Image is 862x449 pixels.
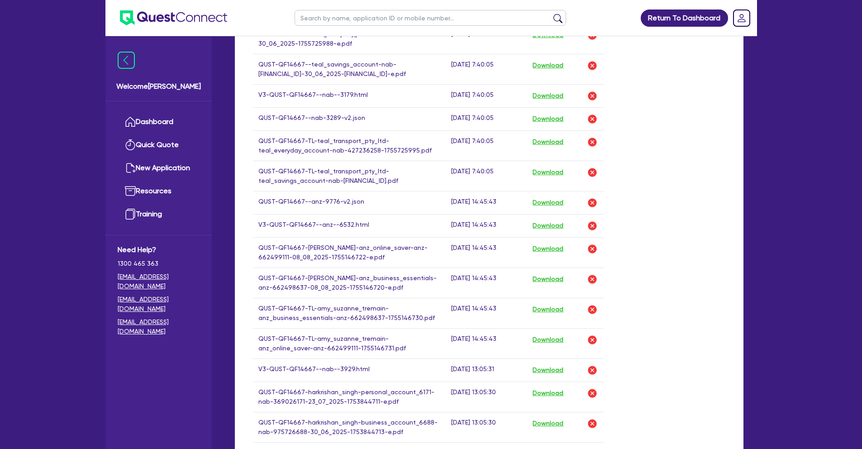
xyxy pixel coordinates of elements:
[532,334,564,346] button: Download
[446,161,527,191] td: [DATE] 7:40:05
[118,317,200,336] a: [EMAIL_ADDRESS][DOMAIN_NAME]
[446,358,527,382] td: [DATE] 13:05:31
[253,298,446,328] td: QUST-QF14667-TL-amy_suzanne_tremain-anz_business_essentials-anz-662498637-1755146730.pdf
[532,220,564,232] button: Download
[532,273,564,285] button: Download
[446,237,527,267] td: [DATE] 14:45:43
[587,418,598,429] img: delete-icon
[446,298,527,328] td: [DATE] 14:45:43
[446,267,527,298] td: [DATE] 14:45:43
[446,328,527,358] td: [DATE] 14:45:43
[253,130,446,161] td: QUST-QF14667-TL-teal_transport_pty_ltd-teal_everyday_account-nab-427236258-1755725995.pdf
[446,130,527,161] td: [DATE] 7:40:05
[253,214,446,237] td: V3-QUST-QF14667--anz--6532.html
[587,60,598,71] img: delete-icon
[587,274,598,285] img: delete-icon
[253,161,446,191] td: QUST-QF14667-TL-teal_transport_pty_ltd-teal_savings_account-nab-[FINANCIAL_ID].pdf
[253,358,446,382] td: V3-QUST-QF14667--nab--3929.html
[125,139,136,150] img: quick-quote
[116,81,201,92] span: Welcome [PERSON_NAME]
[125,186,136,196] img: resources
[118,52,135,69] img: icon-menu-close
[587,244,598,254] img: delete-icon
[118,272,200,291] a: [EMAIL_ADDRESS][DOMAIN_NAME]
[120,10,227,25] img: quest-connect-logo-blue
[532,387,564,399] button: Download
[730,6,753,30] a: Dropdown toggle
[118,295,200,314] a: [EMAIL_ADDRESS][DOMAIN_NAME]
[587,167,598,178] img: delete-icon
[532,136,564,148] button: Download
[532,418,564,430] button: Download
[446,191,527,214] td: [DATE] 14:45:43
[253,107,446,130] td: QUST-QF14667--nab-3289-v2.json
[446,84,527,107] td: [DATE] 7:40:05
[446,107,527,130] td: [DATE] 7:40:05
[532,167,564,178] button: Download
[532,304,564,315] button: Download
[253,412,446,442] td: QUST-QF14667-harkrishan_singh-business_account_6688-nab-975726688-30_06_2025-1753844713-e.pdf
[446,24,527,54] td: [DATE] 7:40:05
[532,197,564,209] button: Download
[446,382,527,412] td: [DATE] 13:05:30
[253,382,446,412] td: QUST-QF14667-harkrishan_singh-personal_account_6171-nab-369026171-23_07_2025-1753844711-e.pdf
[446,214,527,237] td: [DATE] 14:45:43
[125,162,136,173] img: new-application
[253,54,446,84] td: QUST-QF14667--teal_savings_account-nab-[FINANCIAL_ID]-30_06_2025-[FINANCIAL_ID]-e.pdf
[587,91,598,101] img: delete-icon
[446,412,527,442] td: [DATE] 13:05:30
[532,113,564,125] button: Download
[532,364,564,376] button: Download
[118,134,200,157] a: Quick Quote
[532,243,564,255] button: Download
[118,157,200,180] a: New Application
[532,90,564,102] button: Download
[587,334,598,345] img: delete-icon
[118,203,200,226] a: Training
[118,244,200,255] span: Need Help?
[587,304,598,315] img: delete-icon
[253,191,446,214] td: QUST-QF14667--anz-9776-v2.json
[253,84,446,107] td: V3-QUST-QF14667--nab--3179.html
[587,220,598,231] img: delete-icon
[587,137,598,148] img: delete-icon
[125,209,136,220] img: training
[253,24,446,54] td: QUST-QF14667--teal_everyday_account-nab-427236258-30_06_2025-1755725988-e.pdf
[587,197,598,208] img: delete-icon
[587,388,598,399] img: delete-icon
[587,114,598,124] img: delete-icon
[118,110,200,134] a: Dashboard
[118,180,200,203] a: Resources
[253,237,446,267] td: QUST-QF14667-[PERSON_NAME]-anz_online_saver-anz-662499111-08_08_2025-1755146722-e.pdf
[641,10,728,27] a: Return To Dashboard
[295,10,566,26] input: Search by name, application ID or mobile number...
[253,328,446,358] td: QUST-QF14667-TL-amy_suzanne_tremain-anz_online_saver-anz-662499111-1755146731.pdf
[532,60,564,72] button: Download
[253,267,446,298] td: QUST-QF14667-[PERSON_NAME]-anz_business_essentials-anz-662498637-08_08_2025-1755146720-e.pdf
[118,259,200,268] span: 1300 465 363
[446,54,527,84] td: [DATE] 7:40:05
[587,365,598,376] img: delete-icon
